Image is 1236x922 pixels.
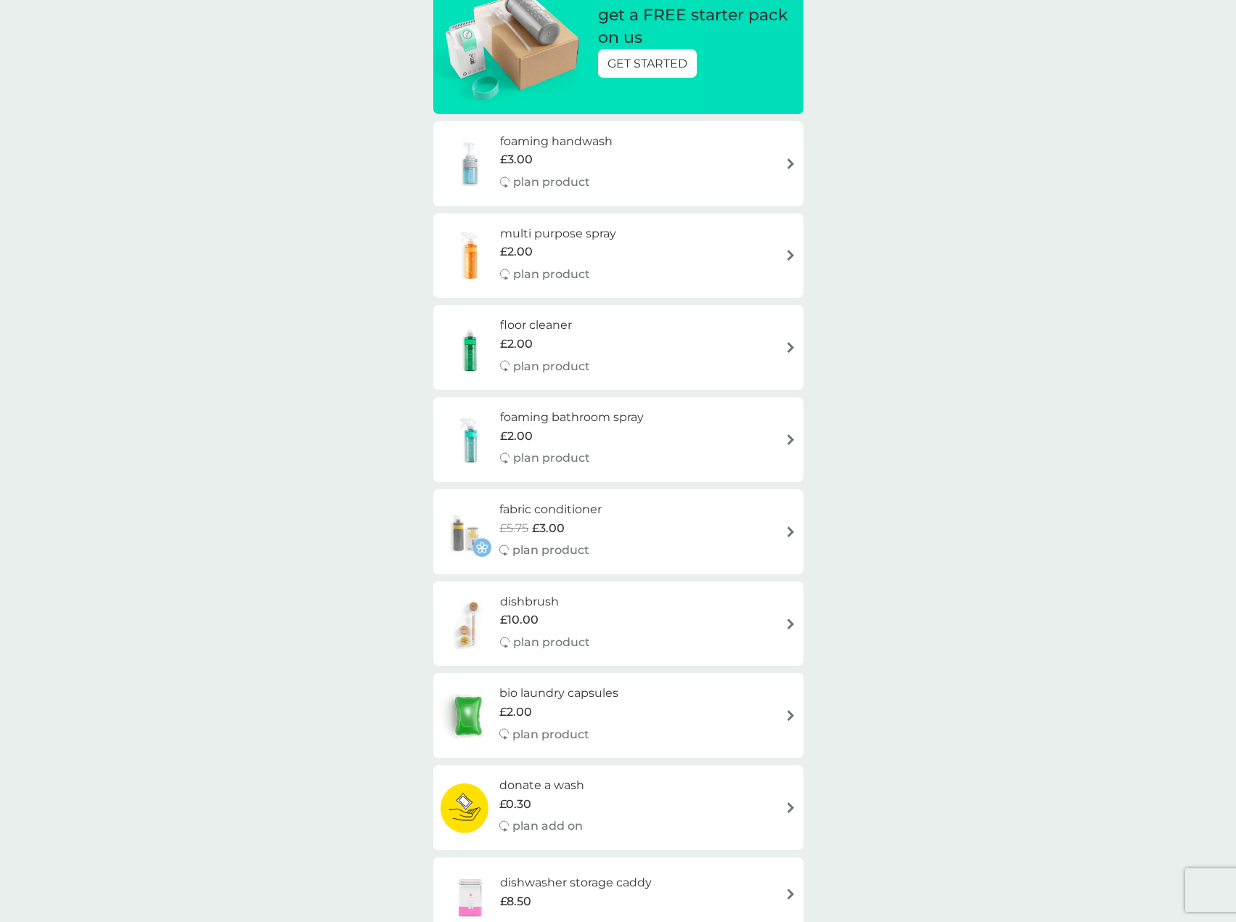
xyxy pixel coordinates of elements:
[785,250,796,261] img: arrow right
[500,873,652,892] h6: dishwasher storage caddy
[513,173,590,192] p: plan product
[512,817,583,836] p: plan add on
[499,500,602,519] h6: fabric conditioner
[499,776,584,795] h6: donate a wash
[500,335,533,354] span: £2.00
[500,242,533,261] span: £2.00
[500,408,644,427] h6: foaming bathroom spray
[500,316,590,335] h6: floor cleaner
[441,322,500,373] img: floor cleaner
[441,598,500,649] img: dishbrush
[785,889,796,899] img: arrow right
[441,138,500,189] img: foaming handwash
[785,619,796,629] img: arrow right
[441,506,491,557] img: fabric conditioner
[500,224,616,243] h6: multi purpose spray
[512,541,589,560] p: plan product
[513,265,590,284] p: plan product
[441,415,500,465] img: foaming bathroom spray
[785,434,796,445] img: arrow right
[500,592,590,611] h6: dishbrush
[512,725,589,744] p: plan product
[785,710,796,721] img: arrow right
[532,519,565,538] span: £3.00
[598,4,789,49] p: get a FREE starter pack on us
[500,132,613,151] h6: foaming handwash
[499,684,618,703] h6: bio laundry capsules
[785,158,796,169] img: arrow right
[607,54,687,73] p: GET STARTED
[513,357,590,376] p: plan product
[513,449,590,468] p: plan product
[513,633,590,652] p: plan product
[500,150,533,169] span: £3.00
[499,795,531,814] span: £0.30
[785,342,796,353] img: arrow right
[499,703,532,722] span: £2.00
[785,802,796,813] img: arrow right
[441,230,500,281] img: multi purpose spray
[499,519,528,538] span: £5.75
[441,690,496,741] img: bio laundry capsules
[441,868,500,919] img: dishwasher storage caddy
[500,427,533,446] span: £2.00
[441,783,489,833] img: donate a wash
[500,611,539,629] span: £10.00
[500,892,531,911] span: £8.50
[785,526,796,537] img: arrow right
